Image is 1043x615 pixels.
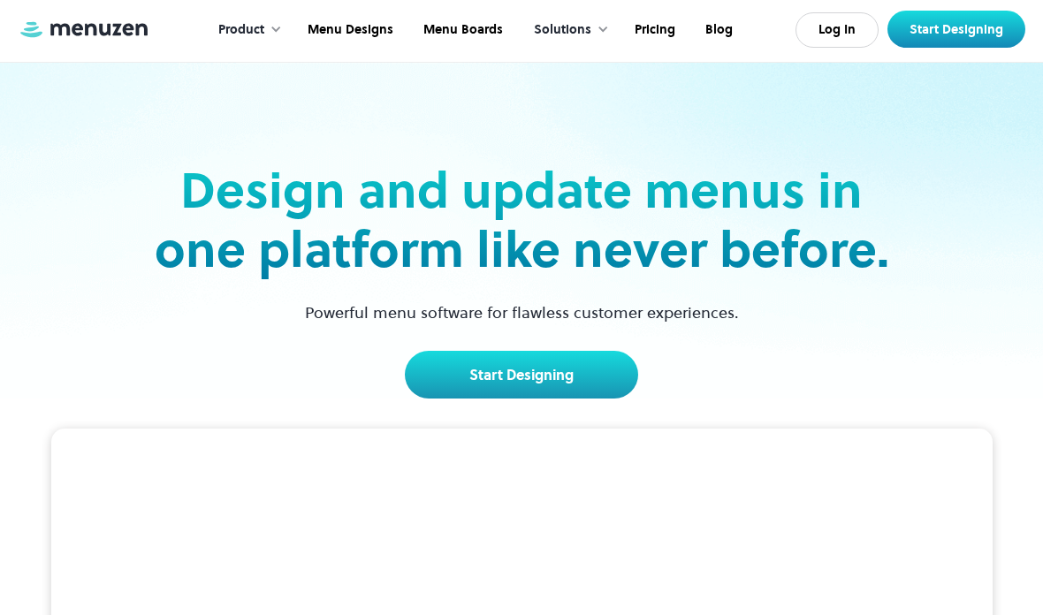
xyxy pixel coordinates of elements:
[405,351,638,399] a: Start Designing
[618,3,689,57] a: Pricing
[796,12,879,48] a: Log In
[218,20,264,40] div: Product
[516,3,618,57] div: Solutions
[148,161,895,279] h2: Design and update menus in one platform like never before.
[887,11,1025,48] a: Start Designing
[291,3,407,57] a: Menu Designs
[283,300,761,324] p: Powerful menu software for flawless customer experiences.
[201,3,291,57] div: Product
[534,20,591,40] div: Solutions
[689,3,746,57] a: Blog
[407,3,516,57] a: Menu Boards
